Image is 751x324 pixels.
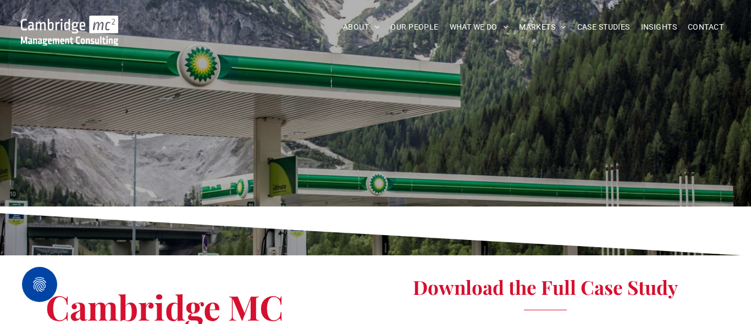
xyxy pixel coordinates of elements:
[682,19,729,36] a: CONTACT
[338,19,385,36] a: ABOUT
[444,19,514,36] a: WHAT WE DO
[513,19,571,36] a: MARKETS
[572,19,636,36] a: CASE STUDIES
[636,19,682,36] a: INSIGHTS
[413,274,678,300] span: Download the Full Case Study
[385,19,444,36] a: OUR PEOPLE
[21,15,119,46] img: Go to Homepage
[21,17,119,29] a: Your Business Transformed | Cambridge Management Consulting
